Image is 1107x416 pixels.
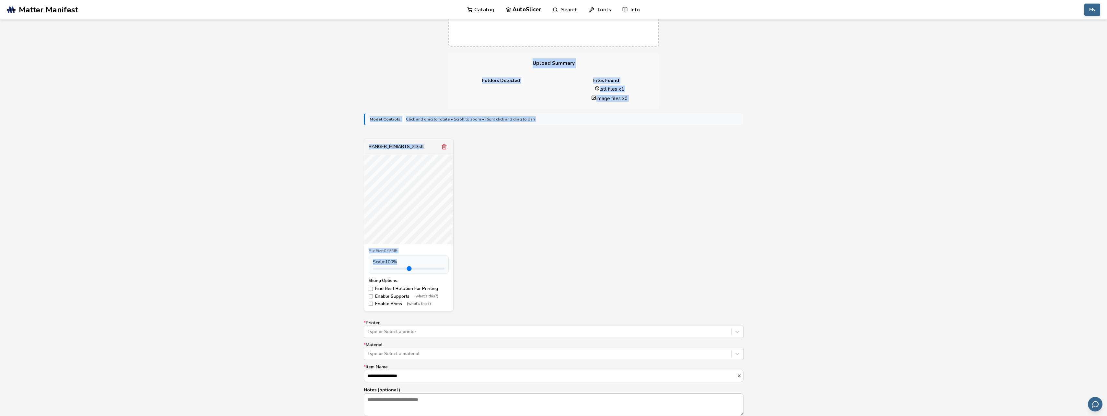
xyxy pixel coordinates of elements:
[369,287,373,291] input: Find Best Rotation For Printing
[367,351,369,356] input: *MaterialType or Select a material
[364,394,743,416] textarea: Notes (optional)
[369,286,449,291] label: Find Best Rotation For Printing
[364,342,744,360] label: Material
[414,294,438,299] span: (what's this?)
[373,260,397,265] span: Scale: 100 %
[369,278,449,283] div: Slicing Options:
[369,144,424,149] div: RANGER_MINIARTS_3D.stl
[407,302,431,306] span: (what's this?)
[369,302,373,306] input: Enable Brims(what's this?)
[370,117,401,121] strong: Model Controls:
[737,374,743,378] button: *Item Name
[565,86,654,92] li: .stl files x 1
[369,294,373,298] input: Enable Supports(what's this?)
[19,5,78,14] span: Matter Manifest
[453,78,549,83] h4: Folders Detected
[369,294,449,299] label: Enable Supports
[1084,4,1100,16] button: My
[369,301,449,306] label: Enable Brims
[364,387,744,393] p: Notes (optional)
[367,329,369,334] input: *PrinterType or Select a printer
[558,78,654,83] h4: Files Found
[565,95,654,102] li: image files x 0
[364,370,737,382] input: *Item Name
[406,117,535,121] span: Click and drag to rotate • Scroll to zoom • Right click and drag to pan
[364,364,744,382] label: Item Name
[369,249,449,253] div: File Size: 0.93MB
[364,320,744,338] label: Printer
[448,53,659,73] h3: Upload Summary
[1088,397,1102,411] button: Send feedback via email
[440,142,449,151] button: Remove model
